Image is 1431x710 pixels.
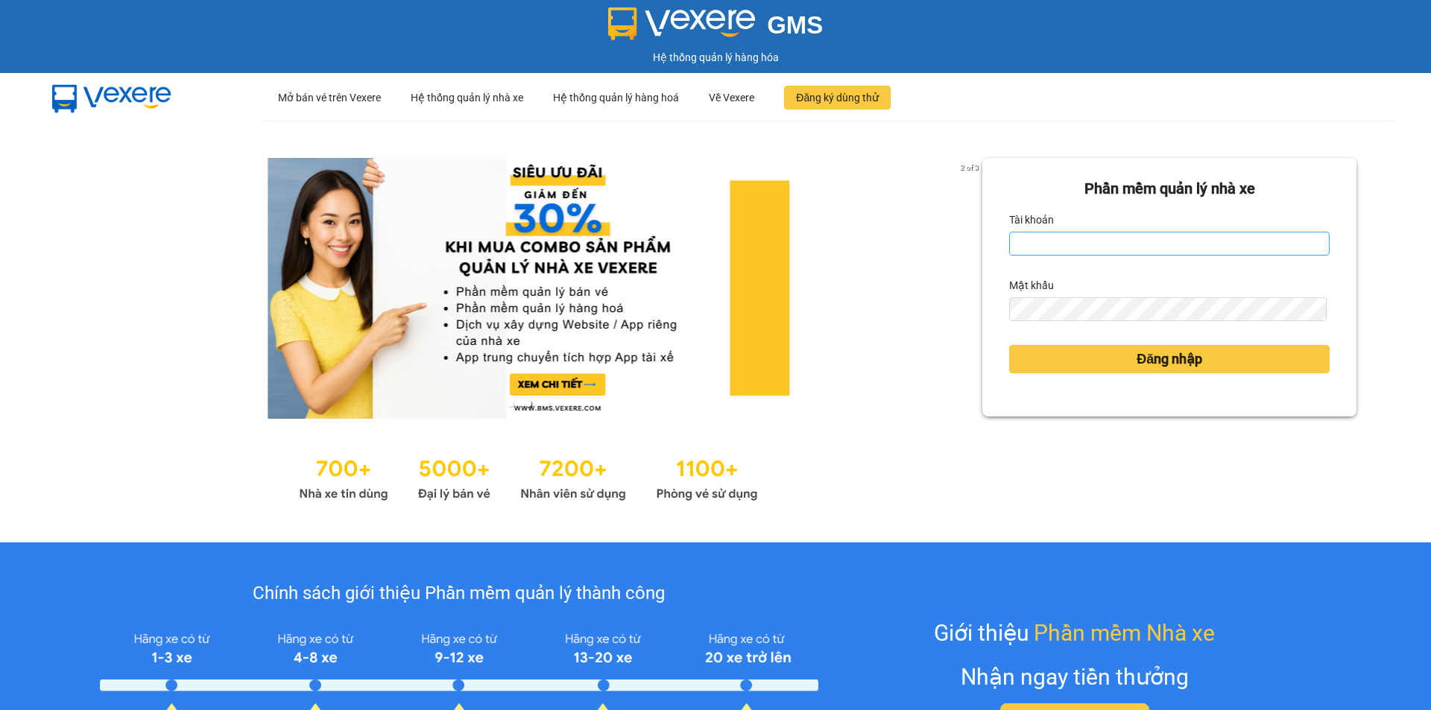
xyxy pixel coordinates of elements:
label: Mật khẩu [1009,273,1054,297]
li: slide item 1 [508,401,514,407]
a: GMS [608,22,824,34]
input: Tài khoản [1009,232,1330,256]
label: Tài khoản [1009,208,1054,232]
div: Mở bán vé trên Vexere [278,74,381,121]
div: Nhận ngay tiền thưởng [961,659,1189,694]
span: Phần mềm Nhà xe [1034,615,1215,650]
span: Đăng ký dùng thử [796,89,879,106]
div: Hệ thống quản lý hàng hóa [4,49,1427,66]
button: Đăng nhập [1009,345,1330,373]
li: slide item 3 [543,401,549,407]
img: mbUUG5Q.png [37,73,186,122]
div: Giới thiệu [934,615,1215,650]
div: Chính sách giới thiệu Phần mềm quản lý thành công [100,580,818,608]
div: Về Vexere [709,74,754,121]
img: Statistics.png [299,448,758,505]
p: 2 of 3 [956,158,982,177]
button: previous slide / item [75,158,95,419]
span: Đăng nhập [1137,349,1202,370]
div: Hệ thống quản lý nhà xe [411,74,523,121]
li: slide item 2 [525,401,531,407]
span: GMS [767,11,823,39]
button: next slide / item [961,158,982,419]
button: Đăng ký dùng thử [784,86,891,110]
div: Hệ thống quản lý hàng hoá [553,74,679,121]
div: Phần mềm quản lý nhà xe [1009,177,1330,200]
img: logo 2 [608,7,756,40]
input: Mật khẩu [1009,297,1326,321]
